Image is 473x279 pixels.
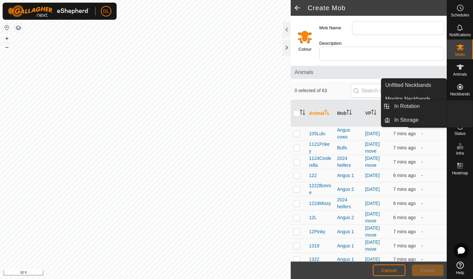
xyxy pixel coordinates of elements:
[393,243,416,248] span: 13 Aug 2025 at 7:05 am
[412,265,443,276] button: Create
[319,21,352,35] label: Mob Name
[393,159,416,165] span: 13 Aug 2025 at 7:05 am
[347,111,352,116] p-sorticon: Activate to sort
[390,100,446,113] a: In Rotation
[300,111,305,116] p-sorticon: Activate to sort
[393,215,416,220] span: 13 Aug 2025 at 7:06 am
[393,201,416,206] span: 13 Aug 2025 at 7:06 am
[419,211,447,225] td: -
[309,256,319,263] span: 1322
[14,24,22,32] button: Map Layers
[119,270,144,276] a: Privacy Policy
[365,131,380,136] a: [DATE]
[325,111,330,116] p-sorticon: Activate to sort
[365,187,380,192] a: [DATE]
[393,145,416,150] span: 13 Aug 2025 at 7:05 am
[103,8,109,15] span: DL
[337,155,360,169] div: 2024 heifers
[449,33,471,37] span: Notifications
[365,156,380,168] a: [DATE] move
[419,141,447,155] td: -
[152,270,171,276] a: Contact Us
[419,155,447,169] td: -
[393,131,416,136] span: 13 Aug 2025 at 7:05 am
[385,95,431,103] span: Monitor Neckbands
[456,271,464,275] span: Help
[456,151,464,155] span: Infra
[363,100,391,127] th: VP
[306,100,334,127] th: Animal
[337,196,360,210] div: 2024 heifers
[419,182,447,196] td: -
[447,259,473,277] a: Help
[319,40,352,47] label: Description
[295,87,351,94] span: 0 selected of 63
[419,253,447,266] td: -
[419,169,447,182] td: -
[451,13,469,17] span: Schedules
[455,53,465,57] span: Mobs
[365,173,380,178] a: [DATE]
[393,173,416,178] span: 13 Aug 2025 at 7:06 am
[365,240,380,252] a: [DATE] move
[337,186,360,193] div: Angus 2
[308,4,447,12] h2: Create Mob
[309,141,332,155] span: 1121Pokey
[309,200,331,207] span: 1224Missy
[419,127,447,141] td: -
[450,92,470,96] span: Neckbands
[393,229,416,234] span: 13 Aug 2025 at 7:05 am
[295,68,443,76] span: Animals
[309,130,326,137] span: 105Lulu
[371,111,376,116] p-sorticon: Activate to sort
[373,265,405,276] button: Cancel
[3,35,11,42] button: +
[393,257,416,262] span: 13 Aug 2025 at 7:05 am
[309,214,317,221] span: 12L
[394,102,419,110] span: In Rotation
[337,127,360,140] div: Angus cows
[453,72,467,76] span: Animals
[337,256,360,263] div: Angus 1
[365,141,380,154] a: [DATE] move
[419,196,447,211] td: -
[393,187,416,192] span: 13 Aug 2025 at 7:05 am
[390,114,446,127] a: In Storage
[337,242,360,249] div: Angus 1
[381,92,446,106] a: Monitor Neckbands
[452,171,468,175] span: Heatmap
[334,100,362,127] th: Mob
[365,225,380,238] a: [DATE] move
[3,24,11,32] button: Reset Map
[419,239,447,253] td: -
[309,242,319,249] span: 1319
[309,155,332,169] span: 1124Cinderella
[381,114,446,127] li: In Storage
[309,172,317,179] span: 122
[8,5,90,17] img: Gallagher Logo
[381,79,446,92] a: Unfitted Neckbands
[419,225,447,239] td: -
[365,257,380,262] a: [DATE]
[351,84,430,98] input: Search (S)
[337,214,360,221] div: Angus 2
[365,201,380,206] a: [DATE]
[298,46,311,53] label: Colour
[454,132,465,136] span: Status
[337,144,360,151] div: Bulls
[365,211,380,223] a: [DATE] move
[337,172,360,179] div: Angus 1
[337,228,360,235] div: Angus 1
[309,182,332,196] span: 1222Bonnie
[385,81,431,89] span: Unfitted Neckbands
[3,43,11,51] button: –
[381,268,397,273] span: Cancel
[381,100,446,113] li: In Rotation
[394,116,418,124] span: In Storage
[309,228,326,235] span: 12Pinky
[420,268,435,273] span: Create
